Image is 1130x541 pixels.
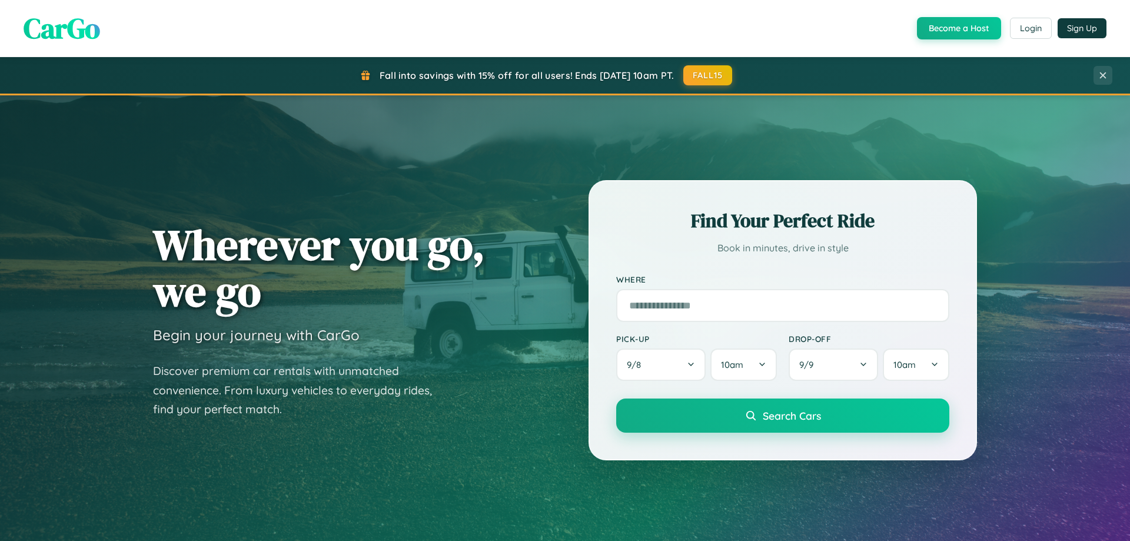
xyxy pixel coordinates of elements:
[24,9,100,48] span: CarGo
[1058,18,1106,38] button: Sign Up
[616,399,949,433] button: Search Cars
[683,65,733,85] button: FALL15
[153,221,485,314] h1: Wherever you go, we go
[893,359,916,370] span: 10am
[153,361,447,419] p: Discover premium car rentals with unmatched convenience. From luxury vehicles to everyday rides, ...
[1010,18,1052,39] button: Login
[153,326,360,344] h3: Begin your journey with CarGo
[616,334,777,344] label: Pick-up
[789,334,949,344] label: Drop-off
[721,359,743,370] span: 10am
[799,359,819,370] span: 9 / 9
[763,409,821,422] span: Search Cars
[616,349,706,381] button: 9/8
[710,349,777,381] button: 10am
[380,69,674,81] span: Fall into savings with 15% off for all users! Ends [DATE] 10am PT.
[616,274,949,284] label: Where
[917,17,1001,39] button: Become a Host
[616,208,949,234] h2: Find Your Perfect Ride
[883,349,949,381] button: 10am
[616,240,949,257] p: Book in minutes, drive in style
[789,349,878,381] button: 9/9
[627,359,647,370] span: 9 / 8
